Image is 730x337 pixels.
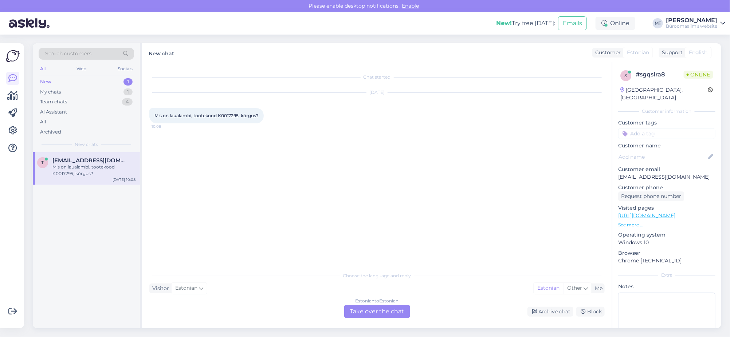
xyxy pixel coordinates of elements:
div: Estonian to Estonian [356,298,399,304]
button: Emails [558,16,587,30]
div: Take over the chat [344,305,410,318]
span: Enable [400,3,421,9]
div: Extra [618,272,715,278]
div: Customer [592,49,621,56]
div: Mis on laualambi, tootekood K0017295, kõrgus? [52,164,136,177]
div: Archive chat [527,307,573,317]
p: Notes [618,283,715,290]
span: Estonian [175,284,197,292]
span: English [689,49,708,56]
div: Block [576,307,605,317]
div: Web [75,64,88,74]
div: Team chats [40,98,67,106]
div: New [40,78,51,86]
a: [URL][DOMAIN_NAME] [618,212,675,219]
div: 1 [123,78,133,86]
p: Customer phone [618,184,715,191]
div: # sgqslra8 [636,70,684,79]
label: New chat [149,48,174,58]
div: Customer information [618,108,715,115]
span: Search customers [45,50,91,58]
span: tiina.kortsmann@ragnsells.com [52,157,128,164]
span: s [625,73,627,78]
span: 10:08 [152,124,179,129]
span: Other [567,285,582,291]
p: Customer email [618,166,715,173]
div: Request phone number [618,191,684,201]
p: Operating system [618,231,715,239]
div: All [39,64,47,74]
div: [DATE] [149,89,605,96]
div: MT [653,18,663,28]
span: t [42,160,44,165]
div: Visitor [149,285,169,292]
div: 1 [123,88,133,96]
p: Chrome [TECHNICAL_ID] [618,257,715,265]
div: 4 [122,98,133,106]
div: Online [596,17,635,30]
div: [PERSON_NAME] [666,17,718,23]
b: New! [496,20,512,27]
div: Büroomaailm's website [666,23,718,29]
a: [PERSON_NAME]Büroomaailm's website [666,17,726,29]
div: [DATE] 10:08 [113,177,136,182]
img: Askly Logo [6,49,20,63]
span: Mis on laualambi, tootekood K0017295, kõrgus? [154,113,259,118]
div: Choose the language and reply [149,273,605,279]
input: Add name [619,153,707,161]
div: AI Assistant [40,108,67,116]
div: Support [659,49,683,56]
input: Add a tag [618,128,715,139]
div: All [40,118,46,126]
div: Chat started [149,74,605,80]
p: Customer tags [618,119,715,127]
div: My chats [40,88,61,96]
p: Windows 10 [618,239,715,246]
div: Estonian [534,283,563,294]
span: New chats [75,141,98,148]
div: Try free [DATE]: [496,19,555,28]
span: Online [684,71,713,79]
p: Customer name [618,142,715,150]
p: Visited pages [618,204,715,212]
p: [EMAIL_ADDRESS][DOMAIN_NAME] [618,173,715,181]
span: Estonian [627,49,649,56]
div: [GEOGRAPHIC_DATA], [GEOGRAPHIC_DATA] [620,86,708,102]
div: Archived [40,128,61,136]
div: Socials [116,64,134,74]
p: Browser [618,249,715,257]
p: See more ... [618,222,715,228]
div: Me [592,285,603,292]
